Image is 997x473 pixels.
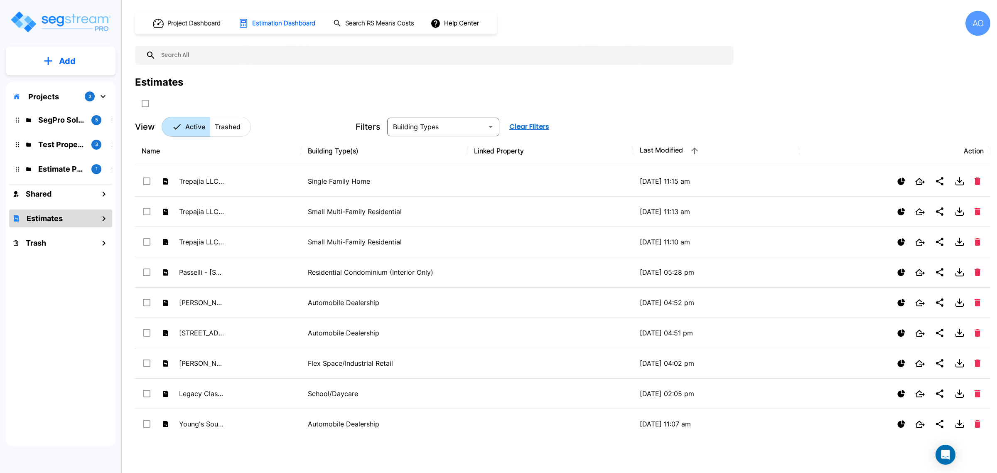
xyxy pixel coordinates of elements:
p: Automobile Dealership [308,328,461,338]
h1: Estimates [27,213,63,224]
button: Delete [971,296,984,310]
button: Open [485,121,496,133]
button: Show Ranges [894,235,909,249]
div: AO [965,11,990,36]
p: Small Multi-Family Residential [308,207,461,217]
div: Estimates [135,75,183,90]
p: Trashed [215,122,241,132]
button: Share [931,416,948,432]
p: Trepajia LLC - [STREET_ADDRESS] [179,237,225,247]
p: 3 [95,141,98,148]
button: Show Ranges [894,387,909,401]
button: Share [931,203,948,220]
p: Young's South [PERSON_NAME] Subaru [179,419,225,429]
button: Open New Tab [912,357,928,370]
p: Test Property Folder [38,139,85,150]
p: [DATE] 04:51 pm [640,328,793,338]
p: Flex Space/Industrial Retail [308,358,461,368]
button: Open New Tab [912,205,928,219]
h1: Search RS Means Costs [345,19,414,28]
p: 5 [95,116,98,123]
p: Add [59,55,76,67]
p: 3 [88,93,91,100]
button: Share [931,325,948,341]
p: Residential Condominium (Interior Only) [308,267,461,277]
img: Logo [10,10,111,34]
p: View [135,121,155,133]
p: Trepajia LLC - 2615 W [GEOGRAPHIC_DATA] [179,176,225,186]
p: [PERSON_NAME] [PERSON_NAME] - [STREET_ADDRESS] [179,298,225,308]
button: Delete [971,235,984,249]
p: [DATE] 11:07 am [640,419,793,429]
p: [DATE] 02:05 pm [640,389,793,399]
h1: Project Dashboard [167,19,221,28]
button: Show Ranges [894,174,909,189]
p: [PERSON_NAME] - [STREET_ADDRESS] [179,358,225,368]
button: Open New Tab [912,175,928,188]
th: Action [799,136,990,166]
button: Show Ranges [894,296,909,310]
button: Active [162,117,210,137]
button: Share [931,234,948,250]
p: School/Daycare [308,389,461,399]
button: Delete [971,417,984,431]
button: Open New Tab [912,235,928,249]
th: Linked Property [467,136,634,166]
th: Building Type(s) [301,136,467,166]
button: Show Ranges [894,356,909,371]
button: Share [931,385,948,402]
button: Open New Tab [912,417,928,431]
button: Share [931,294,948,311]
button: Download [951,264,968,281]
p: Automobile Dealership [308,298,461,308]
button: Show Ranges [894,326,909,340]
p: [DATE] 04:02 pm [640,358,793,368]
p: Small Multi-Family Residential [308,237,461,247]
button: Download [951,355,968,372]
button: Download [951,385,968,402]
button: Trashed [210,117,251,137]
p: Automobile Dealership [308,419,461,429]
p: SegPro Solutions CSS [38,114,85,126]
button: Share [931,355,948,372]
button: Share [931,173,948,190]
p: Projects [28,91,59,102]
button: Help Center [429,15,482,31]
input: Building Types [390,121,483,133]
button: Download [951,416,968,432]
button: Download [951,173,968,190]
button: Project Dashboard [150,14,225,32]
h1: Estimation Dashboard [252,19,315,28]
div: Platform [162,117,251,137]
p: Filters [356,121,381,133]
button: Download [951,234,968,250]
p: Passelli - [STREET_ADDRESS] [179,267,225,277]
p: [STREET_ADDRESS][PERSON_NAME] [PERSON_NAME] [179,328,225,338]
button: Estimation Dashboard [235,15,320,32]
button: Open New Tab [912,326,928,340]
button: Delete [971,356,984,370]
button: Download [951,294,968,311]
th: Last Modified [633,136,799,166]
button: Show Ranges [894,417,909,431]
p: Legacy Classical - [STREET_ADDRESS] [179,389,225,399]
p: [DATE] 11:10 am [640,237,793,247]
p: Estimate Property [38,163,85,175]
p: [DATE] 05:28 pm [640,267,793,277]
button: Open New Tab [912,296,928,310]
button: Show Ranges [894,204,909,219]
button: Download [951,325,968,341]
p: [DATE] 04:52 pm [640,298,793,308]
button: Delete [971,326,984,340]
p: [DATE] 11:13 am [640,207,793,217]
button: Delete [971,387,984,401]
button: Delete [971,204,984,219]
button: Open New Tab [912,387,928,401]
button: Open New Tab [912,266,928,279]
button: Share [931,264,948,281]
div: Name [142,146,295,156]
button: SelectAll [137,95,154,112]
button: Show Ranges [894,265,909,280]
button: Delete [971,265,984,279]
h1: Trash [26,237,46,249]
